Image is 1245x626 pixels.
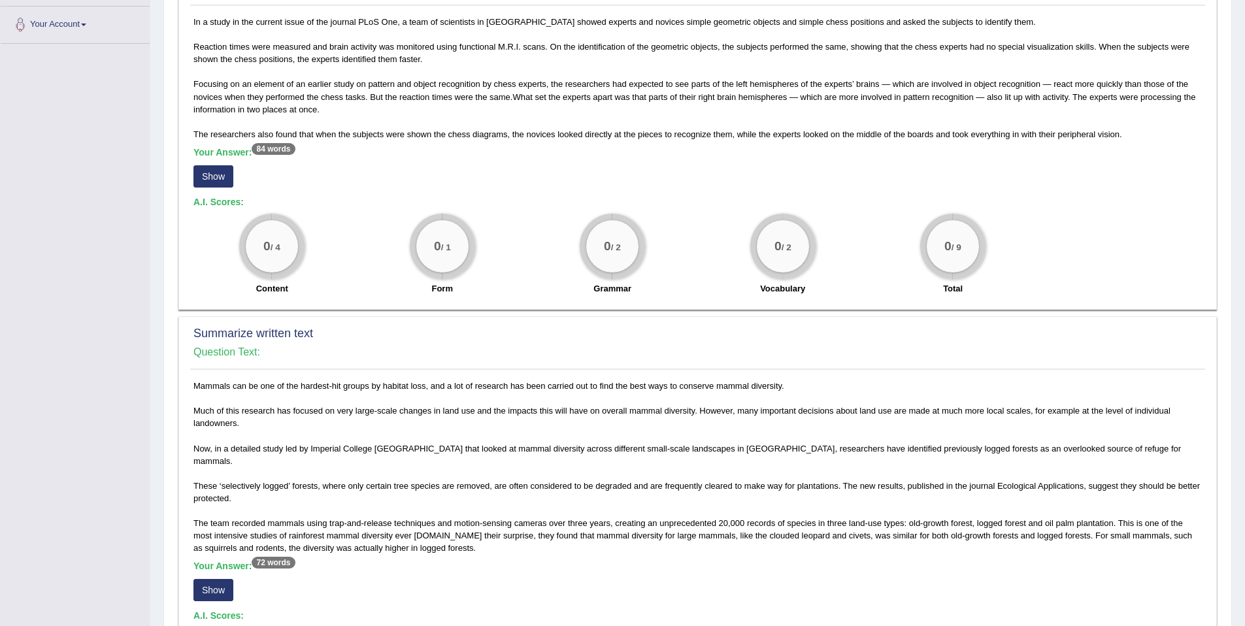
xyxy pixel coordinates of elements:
[271,243,280,253] small: / 4
[193,579,233,601] button: Show
[781,243,791,253] small: / 2
[193,561,295,571] b: Your Answer:
[193,327,1202,340] h2: Summarize written text
[440,243,450,253] small: / 1
[944,239,952,254] big: 0
[190,16,1205,303] div: In a study in the current issue of the journal PLoS One, a team of scientists in [GEOGRAPHIC_DATA...
[760,282,805,295] label: Vocabulary
[252,557,295,568] sup: 72 words
[611,243,621,253] small: / 2
[193,346,1202,358] h4: Question Text:
[193,610,244,621] b: A.I. Scores:
[193,197,244,207] b: A.I. Scores:
[252,143,295,155] sup: 84 words
[943,282,963,295] label: Total
[774,239,782,254] big: 0
[434,239,441,254] big: 0
[193,147,295,157] b: Your Answer:
[193,165,233,188] button: Show
[952,243,961,253] small: / 9
[593,282,631,295] label: Grammar
[604,239,611,254] big: 0
[1,7,150,39] a: Your Account
[256,282,288,295] label: Content
[263,239,271,254] big: 0
[431,282,453,295] label: Form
